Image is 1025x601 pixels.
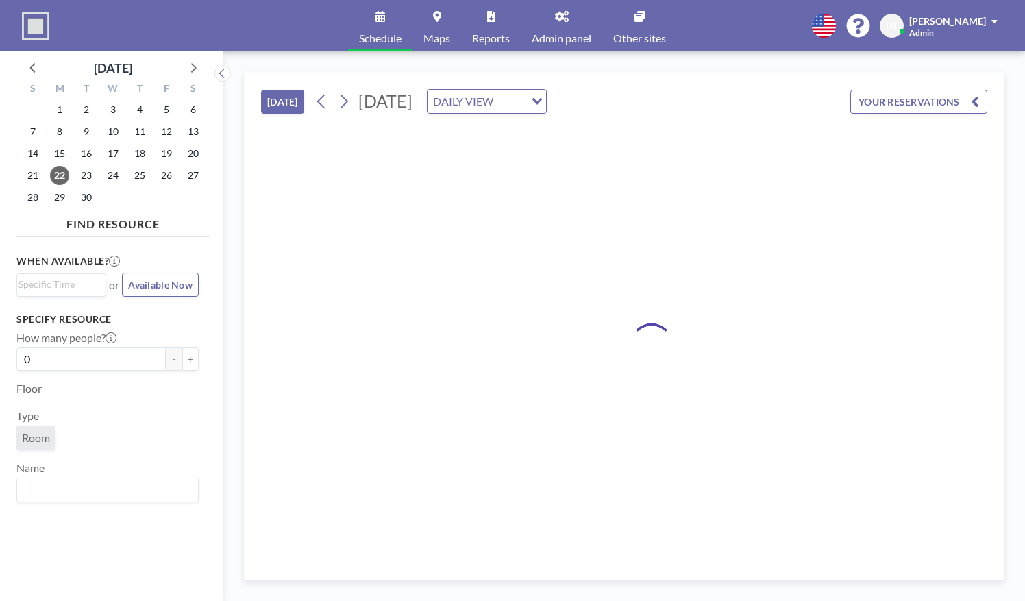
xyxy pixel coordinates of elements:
span: Saturday, September 6, 2025 [184,100,203,119]
span: Friday, September 5, 2025 [157,100,176,119]
span: Wednesday, September 17, 2025 [103,144,123,163]
span: or [109,278,119,292]
span: Room [22,431,50,445]
span: Monday, September 29, 2025 [50,188,69,207]
span: Sunday, September 14, 2025 [23,144,42,163]
span: Thursday, September 18, 2025 [130,144,149,163]
div: W [100,81,127,99]
span: Saturday, September 20, 2025 [184,144,203,163]
span: Tuesday, September 16, 2025 [77,144,96,163]
div: Search for option [17,274,106,295]
span: Tuesday, September 30, 2025 [77,188,96,207]
span: [PERSON_NAME] [909,15,986,27]
span: Saturday, September 13, 2025 [184,122,203,141]
span: Saturday, September 27, 2025 [184,166,203,185]
div: T [126,81,153,99]
span: Thursday, September 11, 2025 [130,122,149,141]
span: Monday, September 22, 2025 [50,166,69,185]
input: Search for option [497,93,523,110]
div: M [47,81,73,99]
input: Search for option [18,277,98,292]
span: Thursday, September 4, 2025 [130,100,149,119]
span: Maps [423,33,450,44]
span: Tuesday, September 23, 2025 [77,166,96,185]
button: - [166,347,182,371]
div: F [153,81,180,99]
span: Monday, September 15, 2025 [50,144,69,163]
div: Search for option [17,478,198,502]
span: Friday, September 12, 2025 [157,122,176,141]
span: Wednesday, September 24, 2025 [103,166,123,185]
div: [DATE] [94,58,132,77]
div: Search for option [428,90,546,113]
span: Thursday, September 25, 2025 [130,166,149,185]
span: Friday, September 26, 2025 [157,166,176,185]
label: How many people? [16,331,116,345]
span: Tuesday, September 2, 2025 [77,100,96,119]
h3: Specify resource [16,313,199,326]
span: DAILY VIEW [430,93,496,110]
img: organization-logo [22,12,49,40]
span: Admin panel [532,33,591,44]
span: Reports [472,33,510,44]
label: Type [16,409,39,423]
span: Admin [909,27,934,38]
span: Other sites [613,33,666,44]
span: Friday, September 19, 2025 [157,144,176,163]
button: + [182,347,199,371]
div: S [180,81,206,99]
label: Name [16,461,45,475]
button: YOUR RESERVATIONS [850,90,987,114]
span: [DATE] [358,90,412,111]
span: Sunday, September 21, 2025 [23,166,42,185]
h4: FIND RESOURCE [16,212,210,231]
span: Available Now [128,279,193,291]
span: Monday, September 8, 2025 [50,122,69,141]
span: Sunday, September 7, 2025 [23,122,42,141]
span: Tuesday, September 9, 2025 [77,122,96,141]
span: Monday, September 1, 2025 [50,100,69,119]
span: DT [886,20,898,32]
input: Search for option [18,481,190,499]
span: Wednesday, September 3, 2025 [103,100,123,119]
label: Floor [16,382,42,395]
span: Sunday, September 28, 2025 [23,188,42,207]
button: Available Now [122,273,199,297]
span: Schedule [359,33,402,44]
span: Wednesday, September 10, 2025 [103,122,123,141]
button: [DATE] [261,90,304,114]
div: T [73,81,100,99]
div: S [20,81,47,99]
